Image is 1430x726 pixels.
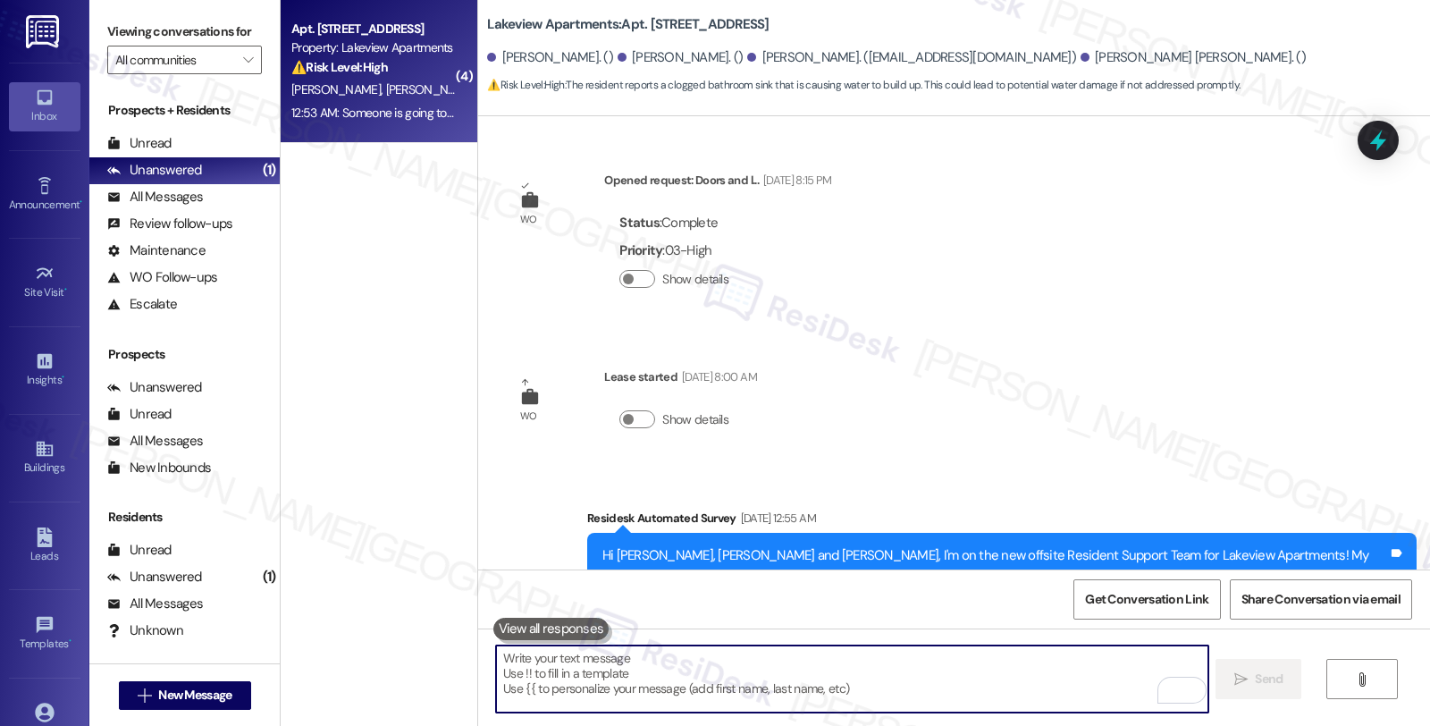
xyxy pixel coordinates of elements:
[69,635,71,647] span: •
[291,38,457,57] div: Property: Lakeview Apartments
[619,209,736,237] div: : Complete
[677,367,757,386] div: [DATE] 8:00 AM
[587,509,1417,534] div: Residesk Automated Survey
[487,78,564,92] strong: ⚠️ Risk Level: High
[107,378,202,397] div: Unanswered
[9,346,80,394] a: Insights •
[80,196,82,208] span: •
[115,46,233,74] input: All communities
[9,258,80,307] a: Site Visit •
[62,371,64,384] span: •
[107,541,172,560] div: Unread
[487,76,1240,95] span: : The resident reports a clogged bathroom sink that is causing water to build up. This could lead...
[107,595,203,613] div: All Messages
[662,410,728,429] label: Show details
[487,15,769,34] b: Lakeview Apartments: Apt. [STREET_ADDRESS]
[602,546,1388,623] div: Hi [PERSON_NAME], [PERSON_NAME] and [PERSON_NAME], I'm on the new offsite Resident Support Team f...
[107,268,217,287] div: WO Follow-ups
[604,367,756,393] div: Lease started
[9,610,80,658] a: Templates •
[107,405,172,424] div: Unread
[107,161,202,180] div: Unanswered
[107,215,232,233] div: Review follow-ups
[1255,670,1283,688] span: Send
[604,171,831,196] div: Opened request: Doors and l...
[747,48,1076,67] div: [PERSON_NAME]. ([EMAIL_ADDRESS][DOMAIN_NAME])
[258,563,281,591] div: (1)
[1241,590,1401,609] span: Share Conversation via email
[107,295,177,314] div: Escalate
[1085,590,1208,609] span: Get Conversation Link
[138,688,151,703] i: 
[619,214,660,232] b: Status
[520,210,537,229] div: WO
[107,18,262,46] label: Viewing conversations for
[662,270,728,289] label: Show details
[89,101,280,120] div: Prospects + Residents
[487,48,613,67] div: [PERSON_NAME]. ()
[1073,579,1220,620] button: Get Conversation Link
[1215,659,1302,699] button: Send
[759,171,832,190] div: [DATE] 8:15 PM
[243,53,253,67] i: 
[619,237,736,265] div: : 03-High
[9,522,80,570] a: Leads
[119,681,251,710] button: New Message
[619,241,662,259] b: Priority
[1081,48,1306,67] div: [PERSON_NAME] [PERSON_NAME]. ()
[1230,579,1412,620] button: Share Conversation via email
[64,283,67,296] span: •
[107,568,202,587] div: Unanswered
[291,59,388,75] strong: ⚠️ Risk Level: High
[291,20,457,38] div: Apt. [STREET_ADDRESS]
[26,15,63,48] img: ResiDesk Logo
[107,459,211,477] div: New Inbounds
[386,81,481,97] span: [PERSON_NAME]
[9,434,80,482] a: Buildings
[107,621,183,640] div: Unknown
[1355,672,1368,687] i: 
[9,82,80,131] a: Inbox
[258,156,281,184] div: (1)
[291,105,551,121] div: 12:53 AM: Someone is going to Be home & No pets
[107,188,203,207] div: All Messages
[618,48,744,67] div: [PERSON_NAME]. ()
[107,241,206,260] div: Maintenance
[89,508,280,527] div: Residents
[107,432,203,451] div: All Messages
[89,345,280,364] div: Prospects
[107,134,172,153] div: Unread
[736,509,816,528] div: [DATE] 12:55 AM
[496,646,1207,713] textarea: To enrich screen reader interactions, please activate Accessibility in Grammarly extension settings
[520,407,537,426] div: WO
[158,686,231,705] span: New Message
[291,81,386,97] span: [PERSON_NAME]
[1234,672,1248,687] i: 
